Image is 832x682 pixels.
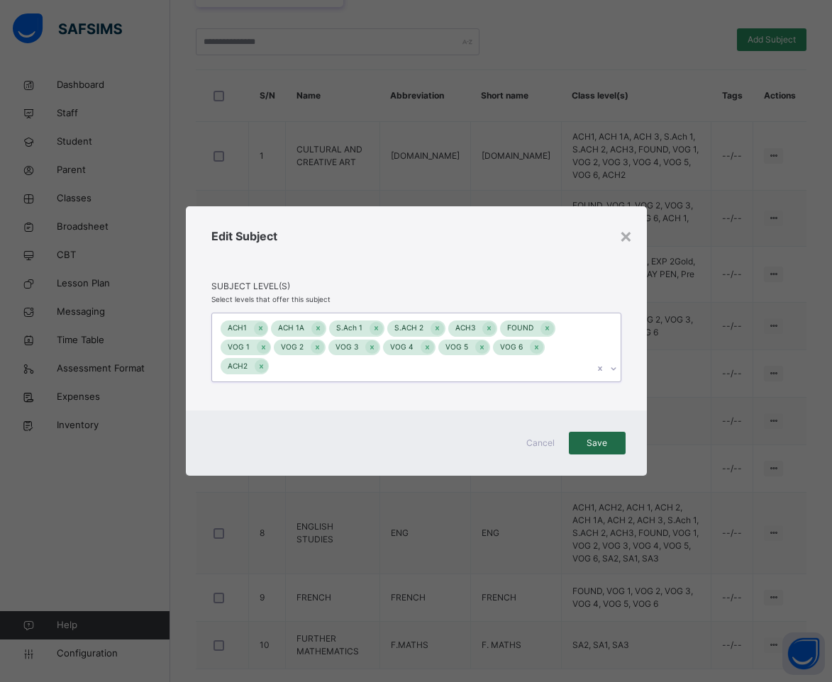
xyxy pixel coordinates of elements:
[221,320,254,337] div: ACH1
[500,320,540,337] div: FOUND
[619,220,633,250] div: ×
[221,340,257,356] div: VOG 1
[271,320,311,337] div: ACH 1A
[328,340,365,356] div: VOG 3
[274,340,311,356] div: VOG 2
[387,320,431,337] div: S.ACH 2
[383,340,421,356] div: VOG 4
[579,437,615,449] span: Save
[329,320,370,337] div: S.Ach 1
[523,437,558,449] span: Cancel
[493,340,530,356] div: VOG 6
[221,358,255,374] div: ACH2
[211,295,331,303] span: Select levels that offer this subject
[211,229,277,243] span: Edit Subject
[211,280,621,293] span: Subject Level(s)
[448,320,482,337] div: ACH3
[438,340,475,356] div: VOG 5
